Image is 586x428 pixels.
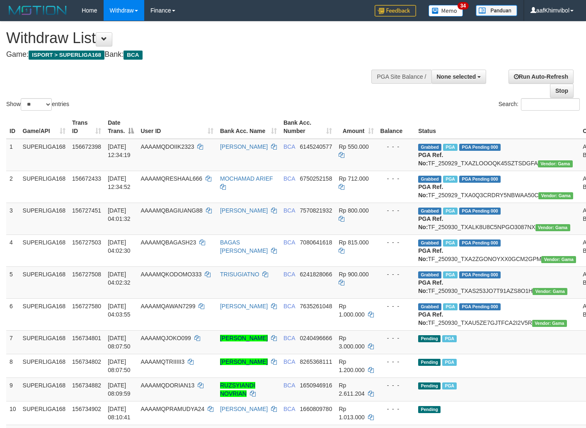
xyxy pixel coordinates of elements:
span: Marked by aafchoeunmanni [442,335,457,342]
span: BCA [283,406,295,412]
span: Rp 815.000 [339,239,368,246]
td: 6 [6,298,19,330]
b: PGA Ref. No: [418,247,443,262]
td: 10 [6,401,19,425]
span: 156672433 [72,175,101,182]
div: - - - [380,143,412,151]
th: Game/API: activate to sort column ascending [19,115,69,139]
a: [PERSON_NAME] [220,143,268,150]
td: TF_250929_TXAZLOOOQK45SZTSDGFA [415,139,579,171]
div: - - - [380,381,412,389]
span: [DATE] 04:03:55 [108,303,131,318]
span: AAAAMQJOKO099 [140,335,191,341]
a: [PERSON_NAME] [220,303,268,310]
span: Copy 6145240577 to clipboard [300,143,332,150]
span: [DATE] 08:07:50 [108,358,131,373]
b: PGA Ref. No: [418,311,443,326]
span: Marked by aafchoeunmanni [443,239,458,247]
span: 156734902 [72,406,101,412]
select: Showentries [21,98,52,111]
label: Search: [499,98,580,111]
span: BCA [283,303,295,310]
span: Vendor URL: https://trx31.1velocity.biz [538,192,573,199]
span: Rp 1.200.000 [339,358,364,373]
label: Show entries [6,98,69,111]
td: SUPERLIGA168 [19,203,69,235]
span: Marked by aafchoeunmanni [443,208,458,215]
span: Rp 712.000 [339,175,368,182]
span: 156734882 [72,382,101,389]
a: [PERSON_NAME] [220,335,268,341]
span: BCA [283,358,295,365]
span: Marked by aafchoeunmanni [443,271,458,278]
span: Pending [418,406,441,413]
span: [DATE] 08:10:41 [108,406,131,421]
span: AAAAMQKODOMO333 [140,271,201,278]
b: PGA Ref. No: [418,279,443,294]
td: SUPERLIGA168 [19,298,69,330]
span: Marked by aafchoeunmanni [442,359,457,366]
td: 4 [6,235,19,266]
span: AAAAMQDOIIK2323 [140,143,194,150]
span: 156734801 [72,335,101,341]
a: Stop [550,84,574,98]
span: Rp 3.000.000 [339,335,364,350]
img: Button%20Memo.svg [429,5,463,17]
span: Marked by aafsoycanthlai [443,176,458,183]
span: 156734802 [72,358,101,365]
span: PGA Pending [459,303,501,310]
th: Balance [377,115,415,139]
span: Grabbed [418,303,441,310]
th: Bank Acc. Number: activate to sort column ascending [280,115,336,139]
span: Copy 1660809780 to clipboard [300,406,332,412]
td: SUPERLIGA168 [19,330,69,354]
td: SUPERLIGA168 [19,266,69,298]
span: [DATE] 04:02:30 [108,239,131,254]
span: BCA [283,271,295,278]
input: Search: [521,98,580,111]
span: [DATE] 04:01:32 [108,207,131,222]
th: Bank Acc. Name: activate to sort column ascending [217,115,280,139]
span: Copy 1650946916 to clipboard [300,382,332,389]
img: Feedback.jpg [375,5,416,17]
span: Copy 7570821932 to clipboard [300,207,332,214]
div: - - - [380,334,412,342]
span: AAAAMQDORIAN13 [140,382,194,389]
span: [DATE] 12:34:52 [108,175,131,190]
div: - - - [380,270,412,278]
th: User ID: activate to sort column ascending [137,115,217,139]
td: SUPERLIGA168 [19,377,69,401]
td: 9 [6,377,19,401]
span: Rp 800.000 [339,207,368,214]
th: Status [415,115,579,139]
span: Vendor URL: https://trx31.1velocity.biz [532,320,567,327]
span: AAAAMQTRIIIII3 [140,358,184,365]
span: AAAAMQBAGASH23 [140,239,196,246]
span: 156727503 [72,239,101,246]
td: 1 [6,139,19,171]
span: AAAAMQBAGIUANG88 [140,207,202,214]
td: SUPERLIGA168 [19,139,69,171]
span: BCA [283,382,295,389]
span: Grabbed [418,176,441,183]
span: BCA [123,51,142,60]
th: Date Trans.: activate to sort column descending [104,115,137,139]
button: None selected [431,70,487,84]
span: 156672398 [72,143,101,150]
span: Pending [418,382,441,389]
span: PGA Pending [459,208,501,215]
span: 156727580 [72,303,101,310]
span: PGA Pending [459,239,501,247]
span: Copy 7080641618 to clipboard [300,239,332,246]
div: - - - [380,302,412,310]
th: ID [6,115,19,139]
h4: Game: Bank: [6,51,383,59]
span: Rp 1.013.000 [339,406,364,421]
a: RUZSYIANDI NOVRIAN [220,382,255,397]
span: Marked by aafsoycanthlai [443,144,458,151]
span: Vendor URL: https://trx31.1velocity.biz [535,224,570,231]
span: 156727451 [72,207,101,214]
a: [PERSON_NAME] [220,406,268,412]
span: 156727508 [72,271,101,278]
span: Copy 6241828066 to clipboard [300,271,332,278]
